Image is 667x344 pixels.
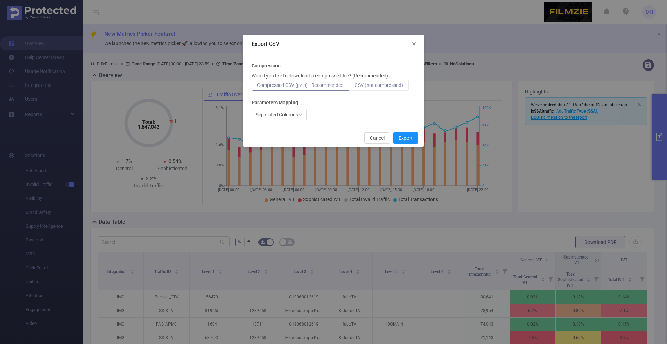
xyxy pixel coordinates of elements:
[411,41,417,47] i: icon: close
[252,99,298,106] b: Parameters Mapping
[252,62,281,69] b: Compression
[256,109,298,120] div: Separated Columns
[364,132,390,144] button: Cancel
[252,40,415,48] div: Export CSV
[257,82,344,88] span: Compressed CSV (gzip) - Recommended
[252,72,388,80] p: Would you like to download a compressed file? (Recommended)
[404,35,424,54] button: Close
[298,113,303,117] i: icon: down
[393,132,418,144] button: Export
[355,82,403,88] span: CSV (not compressed)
